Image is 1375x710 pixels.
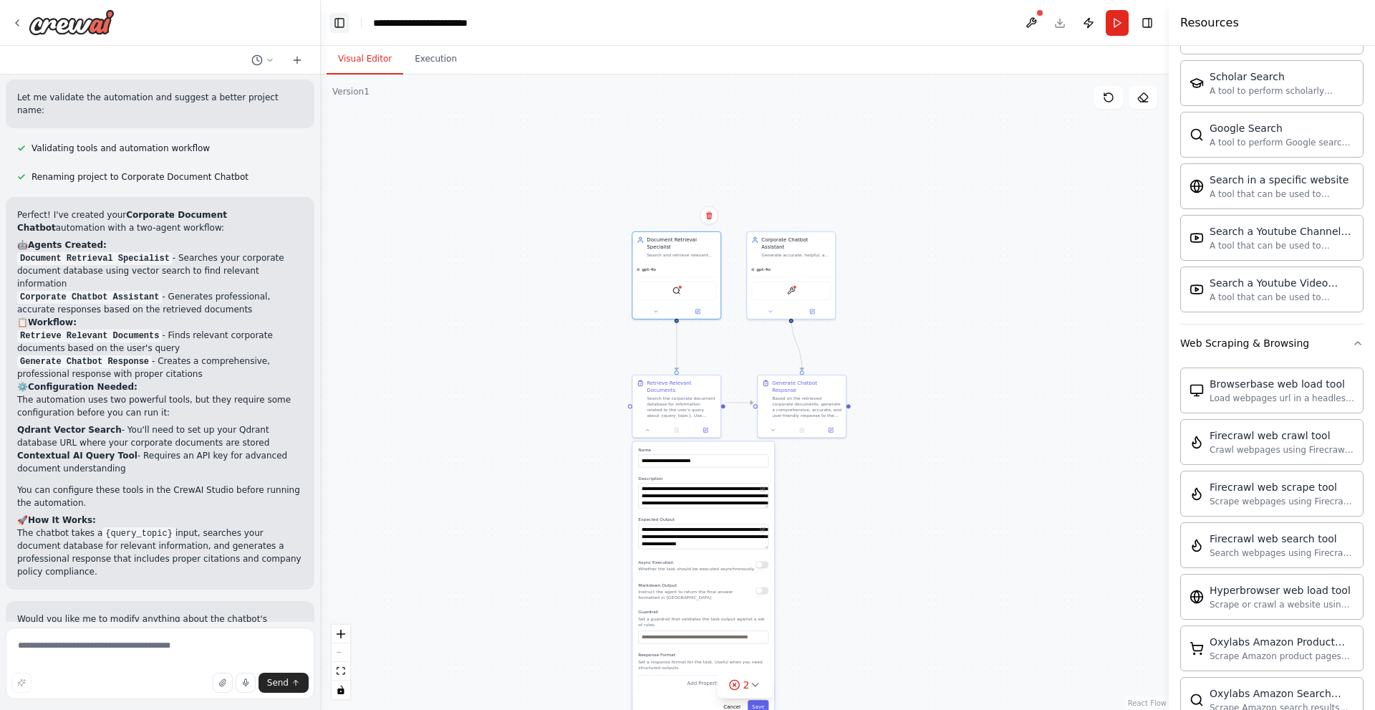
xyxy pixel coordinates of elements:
li: - Creates a comprehensive, professional response with proper citations [17,355,303,380]
div: Load webpages url in a headless browser using Browserbase and return the contents [1210,393,1354,404]
div: Scrape webpages using Firecrawl and return the contents [1210,496,1354,507]
span: gpt-4o [756,267,771,272]
button: Hide right sidebar [1137,13,1157,33]
div: Document Retrieval Specialist [647,236,716,251]
div: Retrieve Relevant Documents [647,380,716,394]
div: Scholar Search [1210,69,1354,84]
img: Firecrawlscrapewebsitetool [1190,486,1204,501]
code: {query_topic} [102,527,175,540]
h4: Resources [1180,14,1239,32]
g: Edge from 751df515-5cce-4d68-b05f-c3dcb2be4f9c to cdca5b7a-65bb-4eb8-aeab-ff1ca674c248 [725,399,753,406]
button: Open in side panel [693,426,718,434]
div: A tool that can be used to semantic search a query from a Youtube Channels content. [1210,240,1354,251]
label: Name [638,447,768,453]
button: Improve this prompt [11,673,32,693]
p: Would you like me to modify anything about the chatbot's behavior, add additional agents for spec... [17,613,303,651]
img: Youtubevideosearchtool [1190,282,1204,297]
div: A tool to perform scholarly literature search with a search_query. [1210,85,1354,97]
button: Web Scraping & Browsing [1180,325,1364,362]
h2: ⚙️ [17,380,303,393]
img: Oxylabsamazonsearchscrapertool [1190,693,1204,707]
div: Retrieve Relevant DocumentsSearch the corporate document database for information related to the ... [632,375,721,438]
code: Corporate Chatbot Assistant [17,291,162,304]
div: Firecrawl web scrape tool [1210,480,1354,494]
label: Expected Output [638,517,768,522]
button: toggle interactivity [332,681,350,699]
div: Generate Chatbot ResponseBased on the retrieved corporate documents, generate a comprehensive, ac... [757,375,846,438]
button: Open in editor [758,484,767,493]
img: Serplyscholarsearchtool [1190,76,1204,90]
div: Search the corporate document database for information related to the user's query about {query_t... [647,395,716,418]
div: Firecrawl web crawl tool [1210,428,1354,443]
div: Search and retrieve relevant corporate internal documents based on user queries about {query_topi... [647,252,716,258]
code: Retrieve Relevant Documents [17,330,162,342]
p: Instruct the agent to return the final answer formatted in [GEOGRAPHIC_DATA] [638,589,756,600]
div: Version 1 [332,86,370,97]
strong: Configuration Needed: [28,382,137,392]
a: React Flow attribution [1128,699,1167,707]
div: Search webpages using Firecrawl and return the results [1210,547,1354,559]
span: Renaming project to Corporate Document Chatbot [32,171,249,183]
code: Document Retrieval Specialist [17,252,173,265]
p: Perfect! I've created your automation with a two-agent workflow: [17,208,303,234]
nav: breadcrumb [373,16,508,30]
img: Firecrawlcrawlwebsitetool [1190,435,1204,449]
span: Async Execution [638,560,673,565]
strong: Contextual AI Query Tool [17,451,137,461]
div: Oxylabs Amazon Product Scraper tool [1210,635,1354,649]
button: Open in side panel [792,307,833,316]
button: Switch to previous chat [246,52,280,69]
strong: Workflow: [28,317,77,327]
div: A tool to perform Google search with a search_query. [1210,137,1354,148]
img: Firecrawlsearchtool [1190,538,1204,552]
div: Scrape or crawl a website using Hyperbrowser and return the contents in properly formatted markdo... [1210,599,1354,610]
button: Delete node [700,206,718,225]
h2: 📋 [17,316,303,329]
div: Scrape Amazon product pages with Oxylabs Amazon Product Scraper [1210,651,1354,662]
button: Open in editor [758,525,767,534]
button: Execution [403,44,468,75]
label: Guardrail [638,609,768,615]
p: The chatbot takes a input, searches your document database for relevant information, and generate... [17,527,303,578]
h2: 🚀 [17,514,303,527]
strong: Agents Created: [28,240,107,250]
strong: Qdrant Vector Search [17,425,122,435]
button: Open in side panel [677,307,718,316]
img: Logo [29,9,115,35]
div: Hyperbrowser web load tool [1210,583,1354,598]
span: gpt-4o [642,267,656,272]
button: No output available [787,426,817,434]
button: 2 [718,672,773,699]
button: No output available [662,426,692,434]
button: Click to speak your automation idea [236,673,256,693]
li: - Searches your corporate document database using vector search to find relevant information [17,251,303,290]
button: zoom in [332,625,350,643]
strong: Corporate Document Chatbot [17,210,227,233]
button: Visual Editor [327,44,403,75]
img: QdrantVectorSearchTool [672,287,681,295]
button: Upload files [213,673,233,693]
strong: How It Works: [28,515,96,525]
p: The automation uses two powerful tools, but they require some configuration before you can run it: [17,393,303,419]
div: Google Search [1210,121,1354,135]
div: Search a Youtube Video content [1210,276,1354,290]
span: Markdown Output [638,582,677,587]
code: Generate Chatbot Response [17,355,152,368]
button: Hide left sidebar [329,13,349,33]
div: Document Retrieval SpecialistSearch and retrieve relevant corporate internal documents based on u... [632,231,721,320]
div: Crawl webpages using Firecrawl and return the contents [1210,444,1354,456]
li: - You'll need to set up your Qdrant database URL where your corporate documents are stored [17,423,303,449]
li: - Finds relevant corporate documents based on the user's query [17,329,303,355]
div: Search a Youtube Channels content [1210,224,1354,239]
button: Send [259,673,309,693]
img: Serplywebsearchtool [1190,128,1204,142]
li: - Generates professional, accurate responses based on the retrieved documents [17,290,303,316]
span: 2 [743,678,750,692]
img: Browserbaseloadtool [1190,383,1204,398]
label: Response Format [638,652,768,658]
div: Based on the retrieved corporate documents, generate a comprehensive, accurate, and user-friendly... [772,395,841,418]
button: Add Property [638,675,768,691]
label: Description [638,476,768,481]
img: Websitesearchtool [1190,179,1204,193]
p: Whether the task should be executed asynchronously. [638,566,755,572]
